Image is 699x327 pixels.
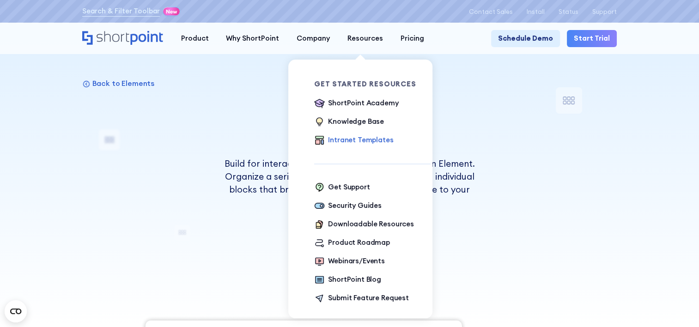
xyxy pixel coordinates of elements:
div: Get Started Resources [314,80,431,87]
a: Support [592,8,617,15]
div: ShortPoint Academy [328,98,398,109]
button: Open CMP widget [5,300,27,322]
a: ShortPoint Blog [314,274,381,286]
a: ShortPoint Academy [314,98,399,109]
p: Back to Elements [92,79,154,88]
div: Security Guides [328,200,382,211]
div: Company [297,33,330,44]
h1: Tiles [219,115,480,150]
a: Webinars/Events [314,256,385,267]
a: Contact Sales [468,8,512,15]
div: Resources [347,33,383,44]
a: Why ShortPoint [217,30,288,48]
a: Status [559,8,578,15]
a: Get Support [314,182,370,194]
a: Product Roadmap [314,237,390,249]
div: Intranet Templates [328,135,393,145]
a: Back to Elements [82,79,154,88]
div: Knowledge Base [328,116,384,127]
a: Start Trial [567,30,617,48]
div: Downloadable Resources [328,219,414,230]
a: Resources [339,30,392,48]
a: Company [288,30,339,48]
div: Product [181,33,208,44]
a: Downloadable Resources [314,219,414,230]
div: Product Roadmap [328,237,390,248]
iframe: Chat Widget [533,220,699,327]
div: Webinars/Events [328,256,385,266]
a: Schedule Demo [491,30,560,48]
div: Get Support [328,182,370,193]
a: Intranet Templates [314,135,394,146]
a: Knowledge Base [314,116,384,128]
a: Security Guides [314,200,382,212]
a: Pricing [392,30,433,48]
a: Submit Feature Request [314,293,409,304]
div: Submit Feature Request [328,293,409,303]
p: Build for interaction and style with the Tiles Design Element. Organize a series of links, images... [219,157,480,209]
a: Search & Filter Toolbar [82,6,160,17]
div: Pricing [401,33,424,44]
div: Works With: [219,230,480,237]
a: Product [172,30,218,48]
a: Install [527,8,545,15]
div: ShortPoint Blog [328,274,381,285]
div: Why ShortPoint [226,33,279,44]
a: Home [82,31,164,46]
